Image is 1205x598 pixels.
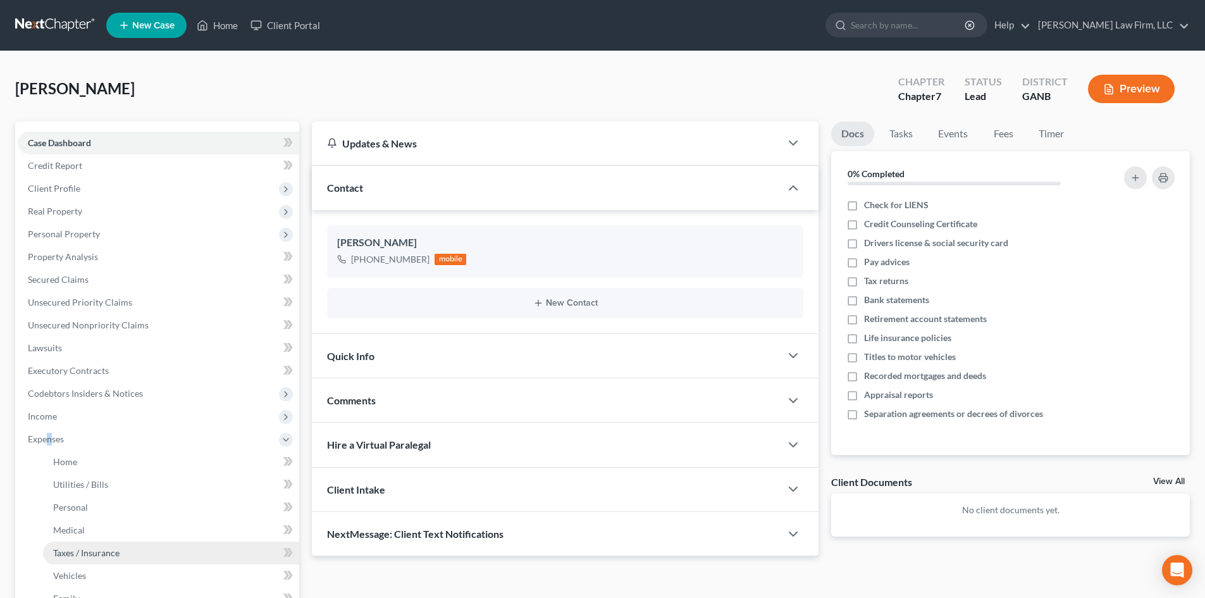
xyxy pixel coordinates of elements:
[848,168,905,179] strong: 0% Completed
[28,365,109,376] span: Executory Contracts
[327,394,376,406] span: Comments
[864,256,910,268] span: Pay advices
[831,475,912,489] div: Client Documents
[1032,14,1189,37] a: [PERSON_NAME] Law Firm, LLC
[864,237,1008,249] span: Drivers license & social security card
[28,388,143,399] span: Codebtors Insiders & Notices
[28,251,98,262] span: Property Analysis
[53,479,108,490] span: Utilities / Bills
[18,337,299,359] a: Lawsuits
[1022,89,1068,104] div: GANB
[864,332,951,344] span: Life insurance policies
[327,350,374,362] span: Quick Info
[327,528,504,540] span: NextMessage: Client Text Notifications
[327,137,765,150] div: Updates & News
[43,496,299,519] a: Personal
[43,473,299,496] a: Utilities / Bills
[327,483,385,495] span: Client Intake
[864,351,956,363] span: Titles to motor vehicles
[864,199,929,211] span: Check for LIENS
[53,547,120,558] span: Taxes / Insurance
[435,254,466,265] div: mobile
[28,342,62,353] span: Lawsuits
[28,137,91,148] span: Case Dashboard
[879,121,923,146] a: Tasks
[864,313,987,325] span: Retirement account statements
[53,570,86,581] span: Vehicles
[18,359,299,382] a: Executory Contracts
[851,13,967,37] input: Search by name...
[864,370,986,382] span: Recorded mortgages and deeds
[983,121,1023,146] a: Fees
[18,246,299,268] a: Property Analysis
[327,182,363,194] span: Contact
[1029,121,1074,146] a: Timer
[1022,75,1068,89] div: District
[351,253,429,266] div: [PHONE_NUMBER]
[28,206,82,216] span: Real Property
[864,389,933,401] span: Appraisal reports
[28,274,89,285] span: Secured Claims
[898,89,944,104] div: Chapter
[864,408,1043,420] span: Separation agreements or decrees of divorces
[988,14,1030,37] a: Help
[841,504,1180,516] p: No client documents yet.
[18,154,299,177] a: Credit Report
[28,228,100,239] span: Personal Property
[1162,555,1192,585] div: Open Intercom Messenger
[965,75,1002,89] div: Status
[43,451,299,473] a: Home
[18,314,299,337] a: Unsecured Nonpriority Claims
[43,542,299,564] a: Taxes / Insurance
[43,564,299,587] a: Vehicles
[28,320,149,330] span: Unsecured Nonpriority Claims
[53,456,77,467] span: Home
[898,75,944,89] div: Chapter
[928,121,978,146] a: Events
[327,439,431,451] span: Hire a Virtual Paralegal
[15,79,135,97] span: [PERSON_NAME]
[831,121,874,146] a: Docs
[1088,75,1175,103] button: Preview
[337,235,793,251] div: [PERSON_NAME]
[28,297,132,308] span: Unsecured Priority Claims
[28,183,80,194] span: Client Profile
[28,411,57,421] span: Income
[864,294,929,306] span: Bank statements
[43,519,299,542] a: Medical
[190,14,244,37] a: Home
[53,502,88,513] span: Personal
[1153,477,1185,486] a: View All
[337,298,793,308] button: New Contact
[53,525,85,535] span: Medical
[132,21,175,30] span: New Case
[18,132,299,154] a: Case Dashboard
[864,275,908,287] span: Tax returns
[965,89,1002,104] div: Lead
[28,160,82,171] span: Credit Report
[18,291,299,314] a: Unsecured Priority Claims
[244,14,326,37] a: Client Portal
[18,268,299,291] a: Secured Claims
[936,90,941,102] span: 7
[864,218,977,230] span: Credit Counseling Certificate
[28,433,64,444] span: Expenses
